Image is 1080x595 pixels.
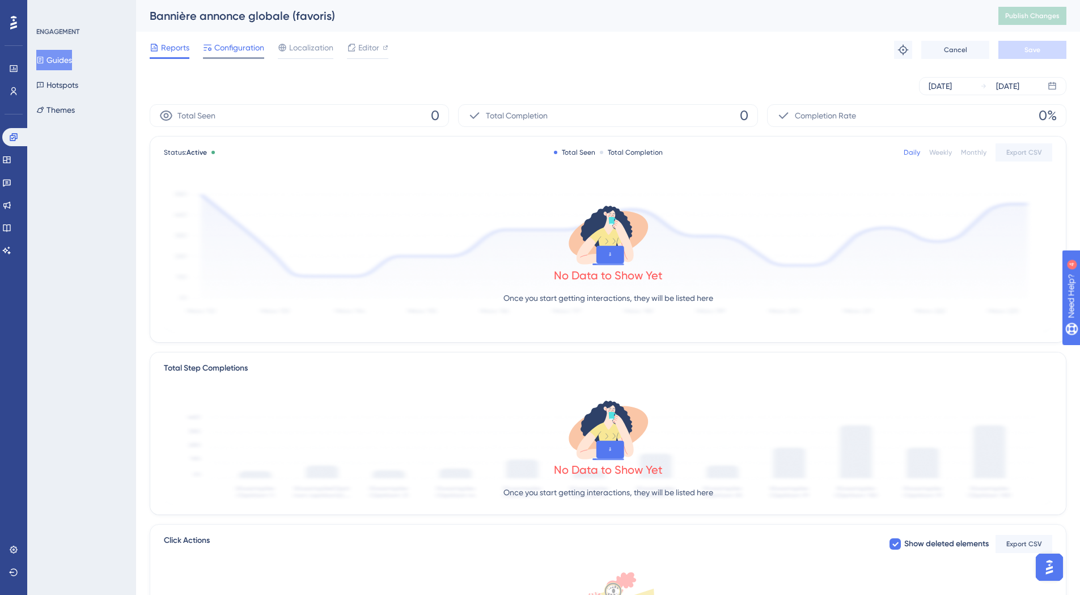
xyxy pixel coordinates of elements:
div: No Data to Show Yet [554,462,663,478]
div: Monthly [961,148,986,157]
span: Completion Rate [795,109,856,122]
button: Themes [36,100,75,120]
button: Publish Changes [998,7,1066,25]
span: Need Help? [27,3,71,16]
span: Click Actions [164,534,210,554]
button: Save [998,41,1066,59]
button: Guides [36,50,72,70]
div: Total Completion [600,148,663,157]
span: Status: [164,148,207,157]
button: Hotspots [36,75,78,95]
div: Bannière annonce globale (favoris) [150,8,970,24]
div: [DATE] [929,79,952,93]
span: Total Completion [486,109,548,122]
span: Export CSV [1006,148,1042,157]
div: Total Seen [554,148,595,157]
iframe: UserGuiding AI Assistant Launcher [1032,550,1066,584]
span: Total Seen [177,109,215,122]
span: Save [1024,45,1040,54]
span: Export CSV [1006,539,1042,549]
span: Publish Changes [1005,11,1060,20]
button: Export CSV [996,143,1052,161]
span: Localization [289,41,333,54]
span: Reports [161,41,189,54]
div: Daily [904,148,920,157]
button: Cancel [921,41,989,59]
span: Active [187,148,207,156]
span: 0 [431,107,439,125]
p: Once you start getting interactions, they will be listed here [503,486,713,499]
div: 4 [79,6,82,15]
button: Export CSV [996,535,1052,553]
div: Weekly [929,148,952,157]
span: 0 [740,107,748,125]
div: ENGAGEMENT [36,27,79,36]
p: Once you start getting interactions, they will be listed here [503,291,713,305]
span: Editor [358,41,379,54]
span: 0% [1039,107,1057,125]
div: No Data to Show Yet [554,267,663,283]
div: [DATE] [996,79,1019,93]
span: Show deleted elements [904,537,989,551]
span: Cancel [944,45,967,54]
div: Total Step Completions [164,362,248,375]
span: Configuration [214,41,264,54]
